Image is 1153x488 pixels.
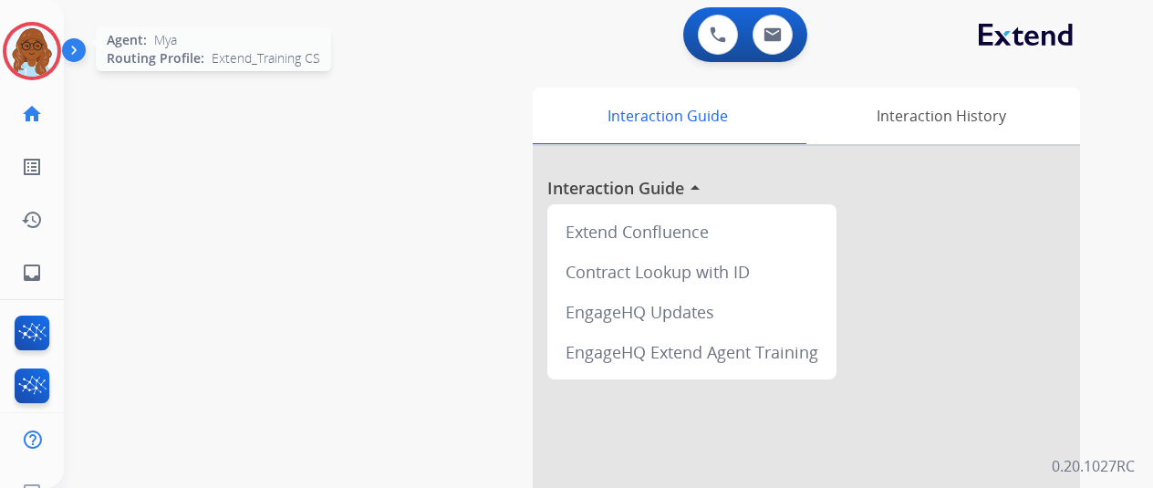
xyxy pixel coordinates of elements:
[21,156,43,178] mat-icon: list_alt
[555,292,829,332] div: EngageHQ Updates
[107,49,204,67] span: Routing Profile:
[802,88,1080,144] div: Interaction History
[555,212,829,252] div: Extend Confluence
[533,88,802,144] div: Interaction Guide
[555,252,829,292] div: Contract Lookup with ID
[212,49,320,67] span: Extend_Training CS
[107,31,147,49] span: Agent:
[21,262,43,284] mat-icon: inbox
[555,332,829,372] div: EngageHQ Extend Agent Training
[1052,455,1135,477] p: 0.20.1027RC
[154,31,177,49] span: Mya
[21,209,43,231] mat-icon: history
[21,103,43,125] mat-icon: home
[6,26,57,77] img: avatar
